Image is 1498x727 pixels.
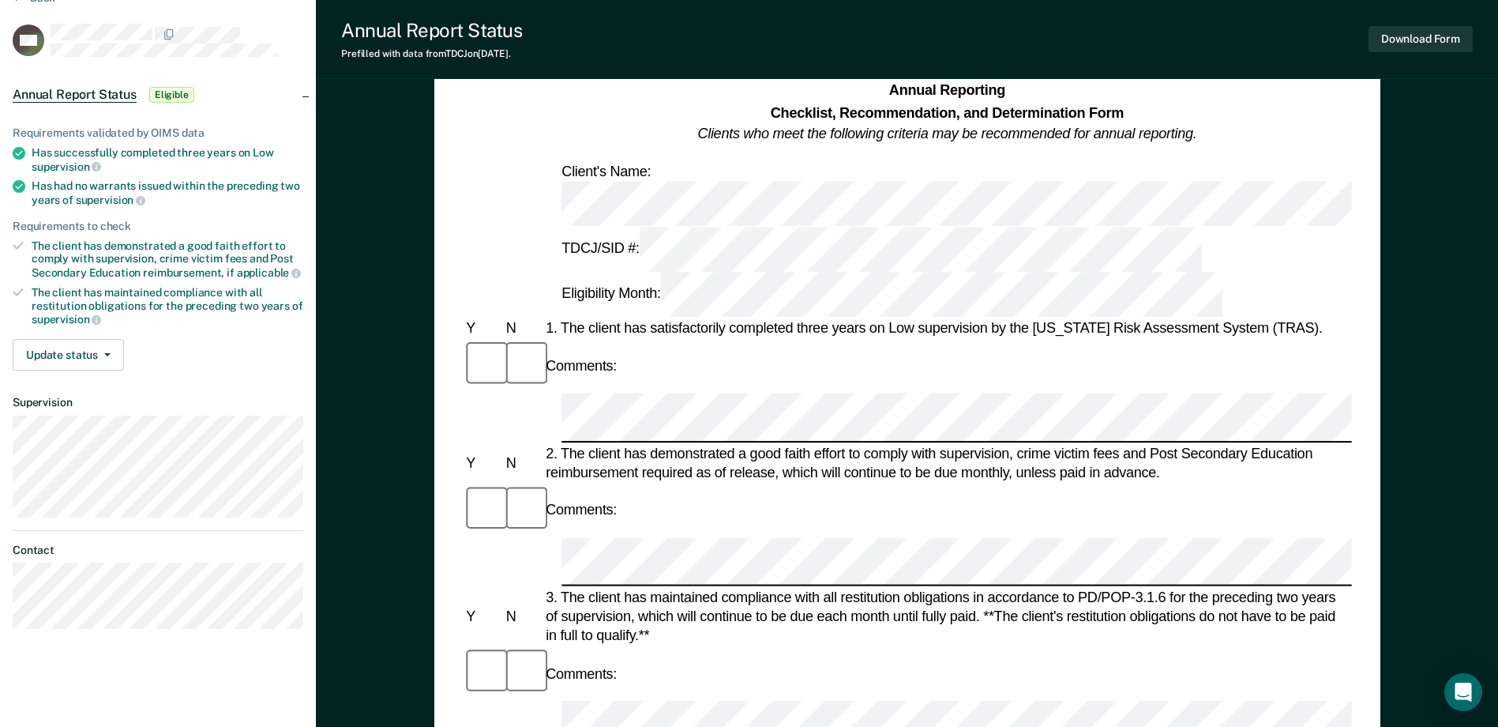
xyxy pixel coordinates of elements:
div: Has successfully completed three years on Low [32,146,303,173]
div: Comments: [543,501,620,520]
div: Open Intercom Messenger [1444,673,1482,711]
button: Update status [13,339,124,371]
div: Has had no warrants issued within the preceding two years of [32,179,303,206]
dt: Supervision [13,396,303,409]
div: Comments: [543,664,620,683]
em: Clients who meet the following criteria may be recommended for annual reporting. [697,126,1196,141]
div: The client has demonstrated a good faith effort to comply with supervision, crime victim fees and... [32,239,303,280]
div: 3. The client has maintained compliance with all restitution obligations in accordance to PD/POP-... [543,588,1352,646]
div: N [502,318,542,337]
div: 2. The client has demonstrated a good faith effort to comply with supervision, crime victim fees ... [543,444,1352,482]
div: N [502,454,542,473]
span: Annual Report Status [13,87,137,103]
div: Annual Report Status [341,19,522,42]
div: Requirements validated by OIMS data [13,126,303,140]
button: Download Form [1368,26,1473,52]
strong: Annual Reporting [889,83,1005,99]
span: supervision [76,194,145,206]
div: TDCJ/SID #: [558,228,1204,273]
div: The client has maintained compliance with all restitution obligations for the preceding two years of [32,286,303,326]
div: Y [463,607,502,626]
span: supervision [32,160,101,173]
span: applicable [237,266,301,279]
div: Y [463,454,502,473]
div: Eligibility Month: [558,272,1226,317]
div: Y [463,318,502,337]
div: Requirements to check [13,220,303,233]
dt: Contact [13,544,303,557]
div: N [502,607,542,626]
span: Eligible [149,87,194,103]
span: supervision [32,313,101,326]
strong: Checklist, Recommendation, and Determination Form [771,104,1124,120]
div: Comments: [543,356,620,375]
div: Prefilled with data from TDCJ on [DATE] . [341,48,522,59]
div: 1. The client has satisfactorily completed three years on Low supervision by the [US_STATE] Risk ... [543,318,1352,337]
